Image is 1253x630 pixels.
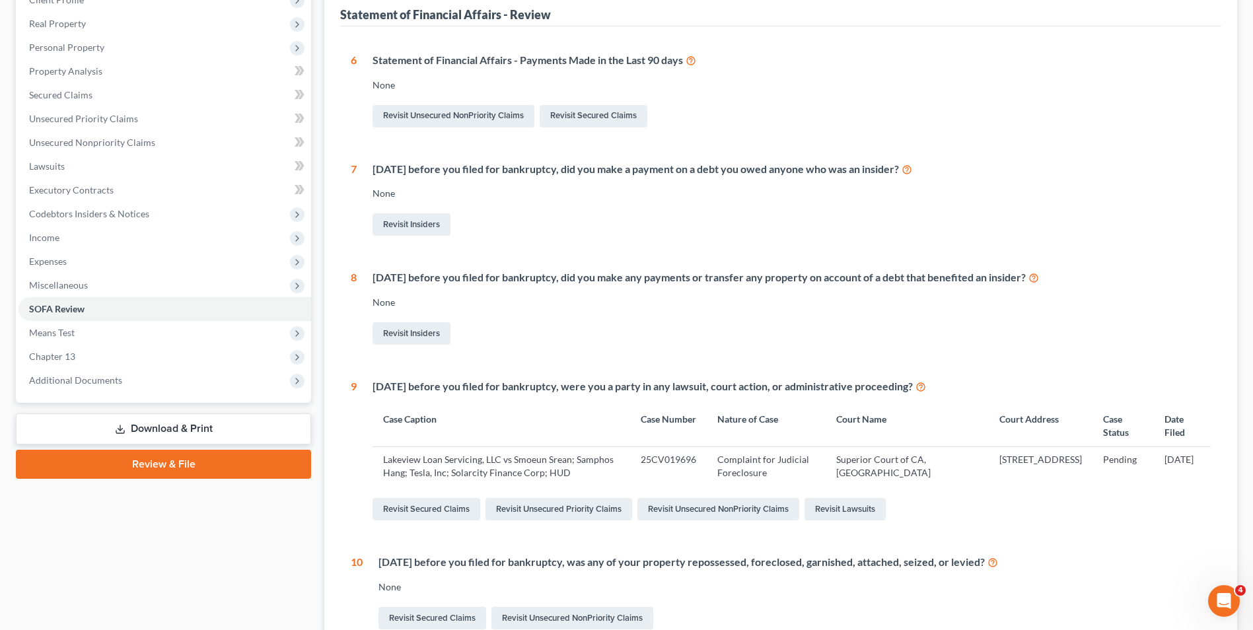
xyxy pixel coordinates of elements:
[989,447,1092,485] td: [STREET_ADDRESS]
[351,270,357,347] div: 8
[637,498,799,520] a: Revisit Unsecured NonPriority Claims
[29,65,102,77] span: Property Analysis
[707,447,826,485] td: Complaint for Judicial Foreclosure
[373,498,480,520] a: Revisit Secured Claims
[29,256,67,267] span: Expenses
[373,322,450,345] a: Revisit Insiders
[18,83,311,107] a: Secured Claims
[378,555,1211,570] div: [DATE] before you filed for bankruptcy, was any of your property repossessed, foreclosed, garnish...
[378,580,1211,594] div: None
[1092,405,1154,446] th: Case Status
[378,607,486,629] a: Revisit Secured Claims
[826,447,989,485] td: Superior Court of CA, [GEOGRAPHIC_DATA]
[373,162,1211,177] div: [DATE] before you filed for bankruptcy, did you make a payment on a debt you owed anyone who was ...
[29,184,114,195] span: Executory Contracts
[1235,585,1246,596] span: 4
[373,270,1211,285] div: [DATE] before you filed for bankruptcy, did you make any payments or transfer any property on acc...
[29,327,75,338] span: Means Test
[351,53,357,130] div: 6
[630,447,707,485] td: 25CV019696
[351,162,357,239] div: 7
[373,296,1211,309] div: None
[707,405,826,446] th: Nature of Case
[29,351,75,362] span: Chapter 13
[29,232,59,243] span: Income
[1092,447,1154,485] td: Pending
[29,18,86,29] span: Real Property
[29,160,65,172] span: Lawsuits
[1154,447,1211,485] td: [DATE]
[373,105,534,127] a: Revisit Unsecured NonPriority Claims
[340,7,551,22] div: Statement of Financial Affairs - Review
[18,297,311,321] a: SOFA Review
[373,447,629,485] td: Lakeview Loan Servicing, LLC vs Smoeun Srean; Samphos Hang; Tesla, Inc; Solarcity Finance Corp; HUD
[16,450,311,479] a: Review & File
[351,379,357,523] div: 9
[373,405,629,446] th: Case Caption
[373,79,1211,92] div: None
[29,374,122,386] span: Additional Documents
[29,208,149,219] span: Codebtors Insiders & Notices
[485,498,632,520] a: Revisit Unsecured Priority Claims
[826,405,989,446] th: Court Name
[29,113,138,124] span: Unsecured Priority Claims
[989,405,1092,446] th: Court Address
[18,155,311,178] a: Lawsuits
[18,59,311,83] a: Property Analysis
[1208,585,1240,617] iframe: Intercom live chat
[373,187,1211,200] div: None
[29,303,85,314] span: SOFA Review
[29,279,88,291] span: Miscellaneous
[16,413,311,444] a: Download & Print
[373,53,1211,68] div: Statement of Financial Affairs - Payments Made in the Last 90 days
[491,607,653,629] a: Revisit Unsecured NonPriority Claims
[373,379,1211,394] div: [DATE] before you filed for bankruptcy, were you a party in any lawsuit, court action, or adminis...
[1154,405,1211,446] th: Date Filed
[630,405,707,446] th: Case Number
[540,105,647,127] a: Revisit Secured Claims
[805,498,886,520] a: Revisit Lawsuits
[29,42,104,53] span: Personal Property
[18,107,311,131] a: Unsecured Priority Claims
[29,137,155,148] span: Unsecured Nonpriority Claims
[29,89,92,100] span: Secured Claims
[18,178,311,202] a: Executory Contracts
[18,131,311,155] a: Unsecured Nonpriority Claims
[373,213,450,236] a: Revisit Insiders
